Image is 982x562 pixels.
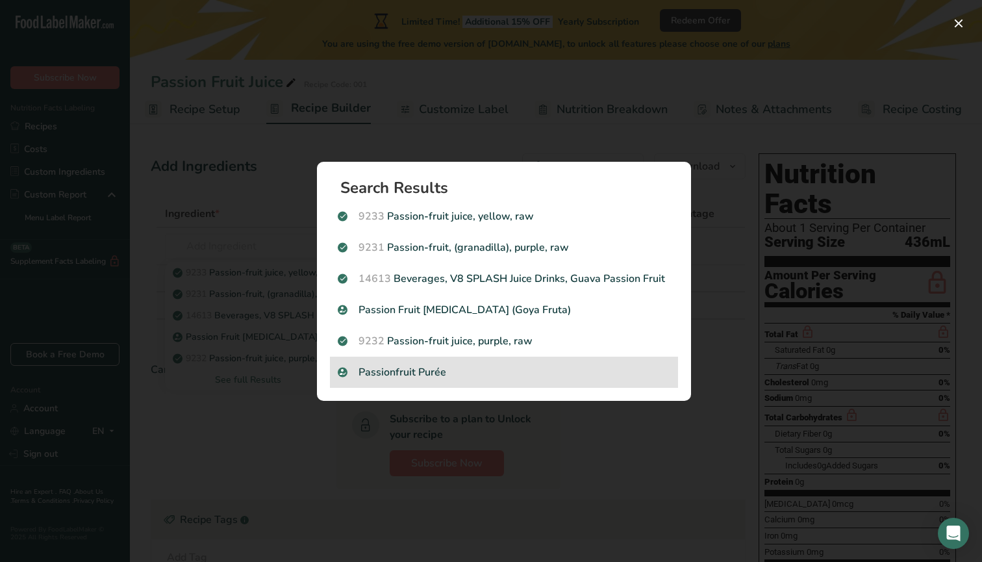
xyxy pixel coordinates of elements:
[338,333,670,349] p: Passion-fruit juice, purple, raw
[938,518,969,549] div: Open Intercom Messenger
[338,240,670,255] p: Passion-fruit, (granadilla), purple, raw
[359,209,384,224] span: 9233
[359,272,391,286] span: 14613
[359,240,384,255] span: 9231
[340,180,678,196] h1: Search Results
[338,302,670,318] p: Passion Fruit [MEDICAL_DATA] (Goya Fruta)
[359,334,384,348] span: 9232
[338,271,670,287] p: Beverages, V8 SPLASH Juice Drinks, Guava Passion Fruit
[338,209,670,224] p: Passion-fruit juice, yellow, raw
[338,364,670,380] p: Passionfruit Purée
